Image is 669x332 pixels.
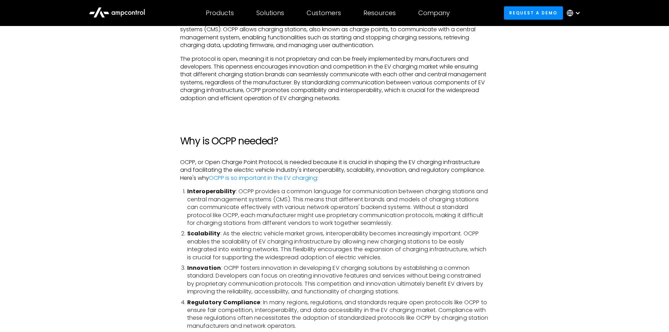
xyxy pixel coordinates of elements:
p: The protocol is open, meaning it is not proprietary and can be freely implemented by manufacturer... [180,55,489,102]
strong: Regulatory Compliance [187,298,261,306]
div: Products [206,9,234,17]
div: Solutions [256,9,284,17]
div: Resources [363,9,396,17]
p: ‍ [180,108,489,116]
p: OCPP, or Open Charge Point Protocol, is needed because it is crucial in shaping the EV charging i... [180,158,489,182]
strong: Interoperability [187,187,236,195]
li: : In many regions, regulations, and standards require open protocols like OCPP to ensure fair com... [187,299,489,330]
li: : OCPP fosters innovation in developing EV charging solutions by establishing a common standard. ... [187,264,489,296]
p: The Open Charge Point Protocol (OCPP) is a communication protocol used in electric vehicle (EV) c... [180,10,489,50]
a: OCPP is so important in the EV charging [209,174,317,182]
h2: Why is OCPP needed? [180,135,489,147]
strong: Innovation [187,264,221,272]
li: : OCPP provides a common language for communication between charging stations and central managem... [187,188,489,227]
li: : As the electric vehicle market grows, interoperability becomes increasingly important. OCPP ena... [187,230,489,261]
div: Company [418,9,450,17]
div: Customers [307,9,341,17]
a: Request a demo [504,6,563,19]
strong: Scalability [187,229,221,237]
